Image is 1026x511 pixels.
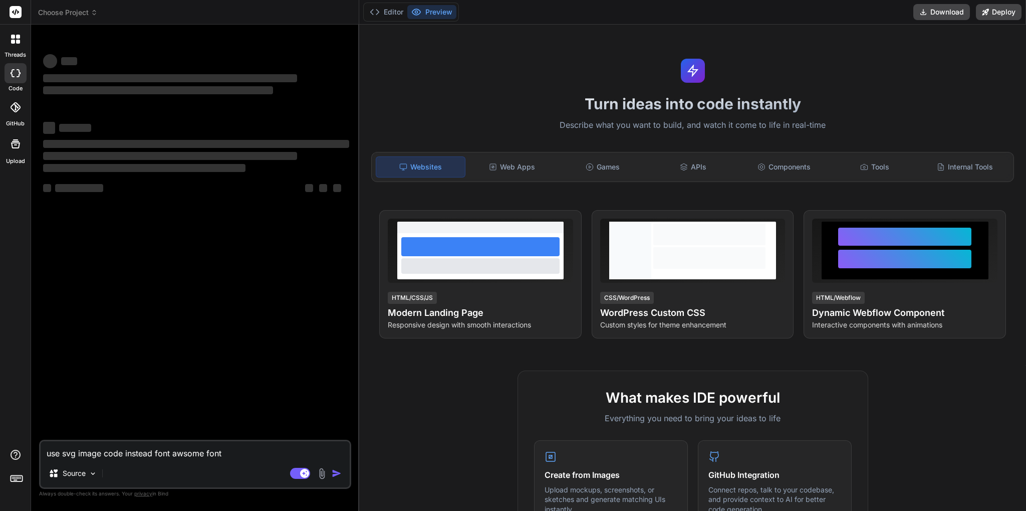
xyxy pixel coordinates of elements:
[534,387,852,408] h2: What makes IDE powerful
[739,156,828,178] div: Components
[38,8,98,18] span: Choose Project
[812,320,997,330] p: Interactive components with animations
[600,320,786,330] p: Custom styles for theme enhancement
[134,490,152,496] span: privacy
[43,184,51,192] span: ‌
[6,119,25,128] label: GitHub
[921,156,1009,178] div: Internal Tools
[61,57,77,65] span: ‌
[305,184,313,192] span: ‌
[43,164,245,172] span: ‌
[830,156,919,178] div: Tools
[545,469,677,481] h4: Create from Images
[43,54,57,68] span: ‌
[5,51,26,59] label: threads
[43,140,349,148] span: ‌
[812,306,997,320] h4: Dynamic Webflow Component
[319,184,327,192] span: ‌
[365,119,1020,132] p: Describe what you want to build, and watch it come to life in real-time
[376,156,465,178] div: Websites
[39,489,351,498] p: Always double-check its answers. Your in Bind
[534,412,852,424] p: Everything you need to bring your ideas to life
[649,156,737,178] div: APIs
[43,86,273,94] span: ‌
[43,152,297,160] span: ‌
[366,5,407,19] button: Editor
[388,306,573,320] h4: Modern Landing Page
[976,4,1021,20] button: Deploy
[388,320,573,330] p: Responsive design with smooth interactions
[467,156,556,178] div: Web Apps
[6,157,25,165] label: Upload
[63,468,86,478] p: Source
[333,184,341,192] span: ‌
[708,469,841,481] h4: GitHub Integration
[9,84,23,93] label: code
[43,74,297,82] span: ‌
[600,292,654,304] div: CSS/WordPress
[41,441,350,459] textarea: use svg image code instead font awsome font
[558,156,647,178] div: Games
[55,184,103,192] span: ‌
[89,469,97,478] img: Pick Models
[316,468,328,479] img: attachment
[812,292,865,304] div: HTML/Webflow
[365,95,1020,113] h1: Turn ideas into code instantly
[388,292,437,304] div: HTML/CSS/JS
[600,306,786,320] h4: WordPress Custom CSS
[407,5,456,19] button: Preview
[913,4,970,20] button: Download
[59,124,91,132] span: ‌
[43,122,55,134] span: ‌
[332,468,342,478] img: icon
